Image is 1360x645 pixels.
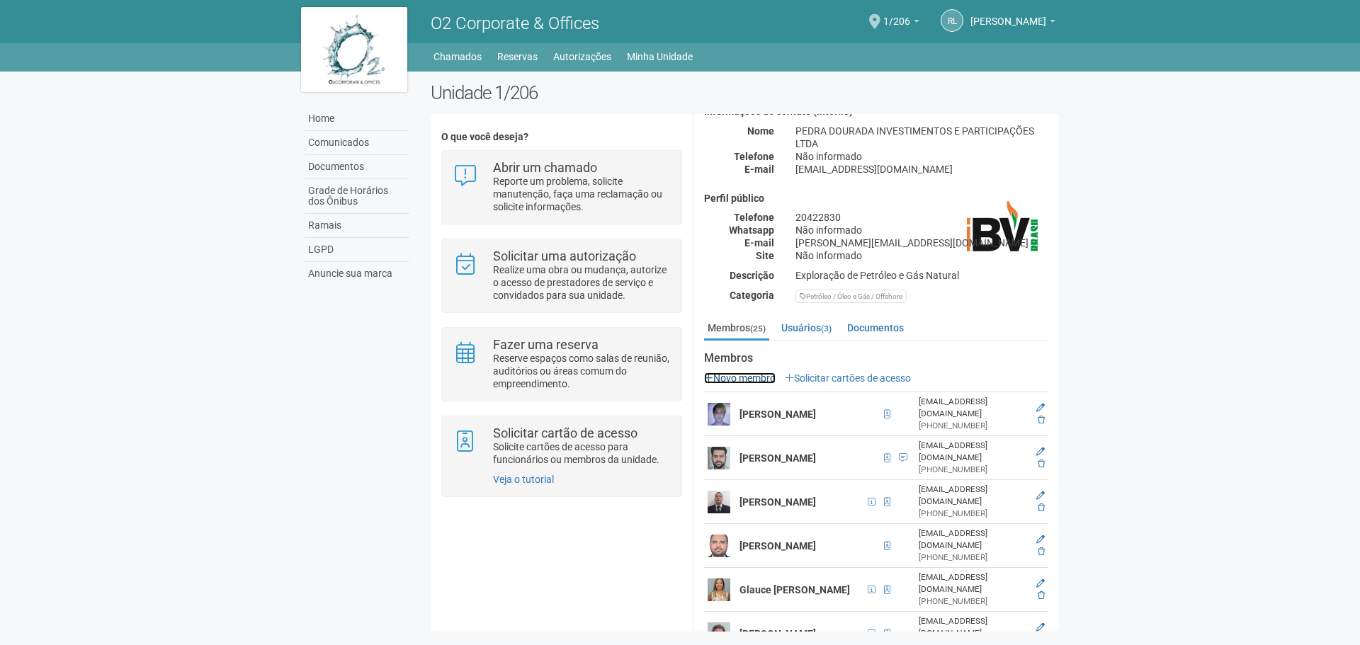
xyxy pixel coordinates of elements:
[493,249,636,263] strong: Solicitar uma autorização
[453,250,670,302] a: Solicitar uma autorização Realize uma obra ou mudança, autorize o acesso de prestadores de serviç...
[431,13,599,33] span: O2 Corporate & Offices
[739,584,850,595] strong: Glauce [PERSON_NAME]
[739,540,816,552] strong: [PERSON_NAME]
[744,164,774,175] strong: E-mail
[919,615,1026,639] div: [EMAIL_ADDRESS][DOMAIN_NAME]
[739,628,816,639] strong: [PERSON_NAME]
[1038,503,1045,513] a: Excluir membro
[493,474,554,485] a: Veja o tutorial
[919,508,1026,520] div: [PHONE_NUMBER]
[785,236,1059,249] div: [PERSON_NAME][EMAIL_ADDRESS][DOMAIN_NAME]
[493,337,599,352] strong: Fazer uma reserva
[704,317,769,341] a: Membros(25)
[305,131,409,155] a: Comunicados
[785,224,1059,236] div: Não informado
[453,161,670,213] a: Abrir um chamado Reporte um problema, solicite manutenção, faça uma reclamação ou solicite inform...
[795,290,907,303] div: Petróleo / Óleo e Gás / Offshore
[967,193,1038,264] img: business.png
[704,352,1048,365] strong: Membros
[497,47,538,67] a: Reservas
[708,622,730,645] img: user.png
[785,125,1059,150] div: PEDRA DOURADA INVESTIMENTOS E PARTICIPAÇÕES LTDA
[1036,403,1045,413] a: Editar membro
[778,317,835,338] a: Usuários(3)
[441,132,681,142] h4: O que você deseja?
[708,535,730,557] img: user.png
[493,160,597,175] strong: Abrir um chamado
[627,47,693,67] a: Minha Unidade
[453,427,670,466] a: Solicitar cartão de acesso Solicite cartões de acesso para funcionários ou membros da unidade.
[739,452,816,464] strong: [PERSON_NAME]
[453,338,670,390] a: Fazer uma reserva Reserve espaços como salas de reunião, auditórios ou áreas comum do empreendime...
[704,372,776,384] a: Novo membro
[1036,578,1045,588] a: Editar membro
[305,155,409,179] a: Documentos
[305,262,409,285] a: Anuncie sua marca
[1038,415,1045,425] a: Excluir membro
[708,447,730,469] img: user.png
[734,212,774,223] strong: Telefone
[750,324,766,333] small: (25)
[493,440,671,466] p: Solicite cartões de acesso para funcionários ou membros da unidade.
[785,150,1059,163] div: Não informado
[1038,590,1045,600] a: Excluir membro
[821,324,832,333] small: (3)
[493,352,671,390] p: Reserve espaços como salas de reunião, auditórios ou áreas comum do empreendimento.
[1038,459,1045,469] a: Excluir membro
[431,82,1059,103] h2: Unidade 1/206
[785,269,1059,282] div: Exploração de Petróleo e Gás Natural
[305,107,409,131] a: Home
[739,409,816,420] strong: [PERSON_NAME]
[919,571,1026,595] div: [EMAIL_ADDRESS][DOMAIN_NAME]
[747,125,774,137] strong: Nome
[433,47,482,67] a: Chamados
[883,18,919,29] a: 1/206
[1036,535,1045,544] a: Editar membro
[785,163,1059,176] div: [EMAIL_ADDRESS][DOMAIN_NAME]
[1036,447,1045,457] a: Editar membro
[708,491,730,513] img: user.png
[919,464,1026,476] div: [PHONE_NUMBER]
[305,238,409,262] a: LGPD
[919,552,1026,564] div: [PHONE_NUMBER]
[708,578,730,601] img: user.png
[919,595,1026,607] div: [PHONE_NUMBER]
[1036,491,1045,501] a: Editar membro
[1036,622,1045,632] a: Editar membro
[919,527,1026,552] div: [EMAIL_ADDRESS][DOMAIN_NAME]
[704,193,1048,204] h4: Perfil público
[919,420,1026,432] div: [PHONE_NUMBER]
[919,440,1026,464] div: [EMAIL_ADDRESS][DOMAIN_NAME]
[941,9,963,32] a: RL
[305,179,409,214] a: Grade de Horários dos Ônibus
[493,175,671,213] p: Reporte um problema, solicite manutenção, faça uma reclamação ou solicite informações.
[785,372,911,384] a: Solicitar cartões de acesso
[301,7,407,92] img: logo.jpg
[970,2,1046,27] span: Renata Lima
[1038,547,1045,556] a: Excluir membro
[756,250,774,261] strong: Site
[493,426,637,440] strong: Solicitar cartão de acesso
[729,224,774,236] strong: Whatsapp
[305,214,409,238] a: Ramais
[730,290,774,301] strong: Categoria
[734,151,774,162] strong: Telefone
[883,2,910,27] span: 1/206
[708,403,730,426] img: user.png
[970,18,1055,29] a: [PERSON_NAME]
[785,249,1059,262] div: Não informado
[919,484,1026,508] div: [EMAIL_ADDRESS][DOMAIN_NAME]
[844,317,907,338] a: Documentos
[919,396,1026,420] div: [EMAIL_ADDRESS][DOMAIN_NAME]
[744,237,774,249] strong: E-mail
[493,263,671,302] p: Realize uma obra ou mudança, autorize o acesso de prestadores de serviço e convidados para sua un...
[553,47,611,67] a: Autorizações
[785,211,1059,224] div: 20422830
[730,270,774,281] strong: Descrição
[739,496,816,508] strong: [PERSON_NAME]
